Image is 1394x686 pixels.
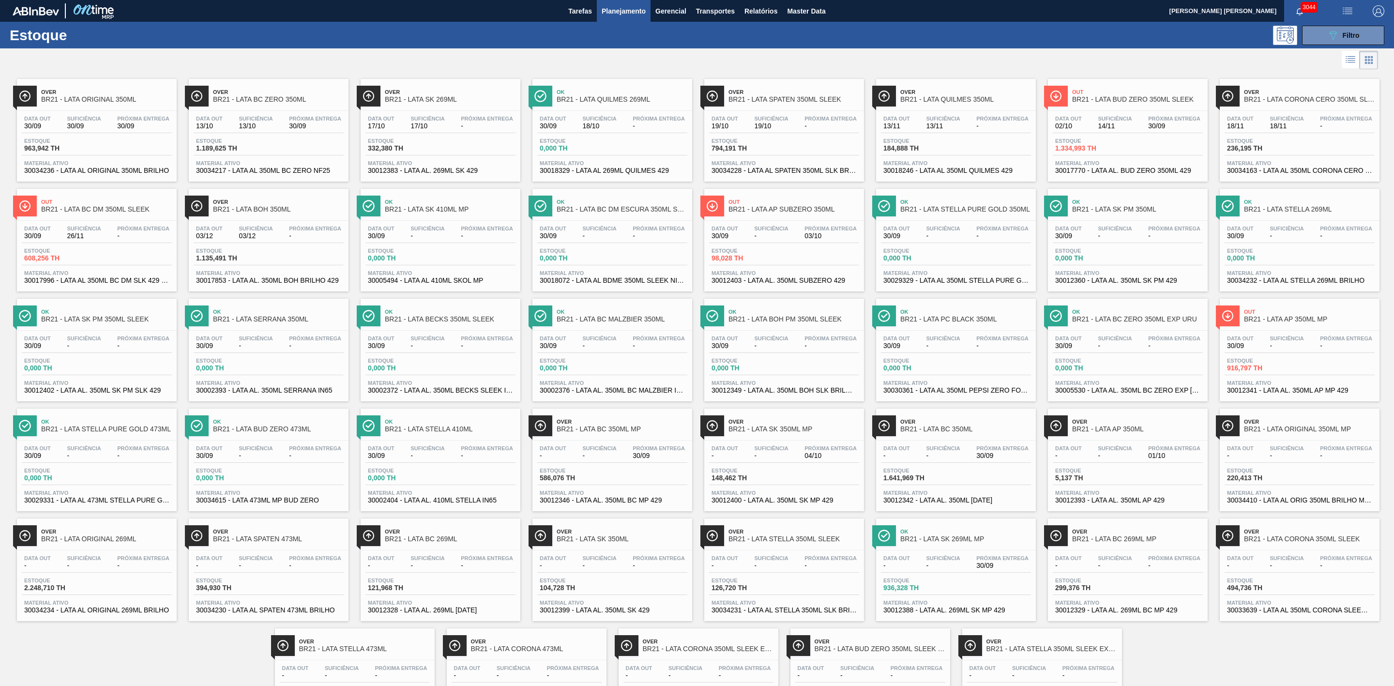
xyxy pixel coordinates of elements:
[368,270,513,276] span: Material ativo
[1055,232,1082,240] span: 30/09
[196,248,264,254] span: Estoque
[1072,96,1203,103] span: BR21 - LATA BUD ZERO 350ML SLEEK
[1055,145,1123,152] span: 1.334,993 TH
[976,122,1029,130] span: -
[368,122,394,130] span: 17/10
[1072,199,1203,205] span: Ok
[196,255,264,262] span: 1.135,491 TH
[24,226,51,231] span: Data out
[804,116,857,122] span: Próxima Entrega
[10,72,182,182] a: ÍconeOverBR21 - LATA ORIGINAL 350MLData out30/09Suficiência30/09Próxima Entrega30/09Estoque963,94...
[926,116,960,122] span: Suficiência
[10,291,182,401] a: ÍconeOkBR21 - LATA SK PM 350ML SLEEKData out30/09Suficiência-Próxima Entrega-Estoque0,000 THMater...
[706,200,718,212] img: Ícone
[1227,255,1295,262] span: 0,000 TH
[368,232,394,240] span: 30/09
[754,232,788,240] span: -
[869,291,1041,401] a: ÍconeOkBR21 - LATA PC BLACK 350MLData out30/09Suficiência-Próxima Entrega-Estoque0,000 THMaterial...
[213,199,344,205] span: Over
[1212,291,1384,401] a: ÍconeOutBR21 - LATA AP 350ML MPData out30/09Suficiência-Próxima Entrega-Estoque916,797 THMaterial...
[461,122,513,130] span: -
[582,232,616,240] span: -
[1342,5,1353,17] img: userActions
[728,206,859,213] span: BR21 - LATA AP SUBZERO 350ML
[712,116,738,122] span: Data out
[712,255,779,262] span: 98,028 TH
[289,226,341,231] span: Próxima Entrega
[540,145,607,152] span: 0,000 TH
[1055,122,1082,130] span: 02/10
[557,316,687,323] span: BR21 - LATA BC MALZBIER 350ML
[804,232,857,240] span: 03/10
[728,96,859,103] span: BR21 - LATA SPATEN 350ML SLEEK
[712,122,738,130] span: 19/10
[41,316,172,323] span: BR21 - LATA SK PM 350ML SLEEK
[353,72,525,182] a: ÍconeOverBR21 - LATA SK 269MLData out17/10Suficiência17/10Próxima Entrega-Estoque332,380 THMateri...
[883,255,951,262] span: 0,000 TH
[728,309,859,315] span: Ok
[540,160,685,166] span: Material ativo
[196,226,223,231] span: Data out
[883,145,951,152] span: 184,888 TH
[1055,277,1200,284] span: 30012360 - LATA AL. 350ML SK PM 429
[1041,182,1212,291] a: ÍconeOkBR21 - LATA SK PM 350MLData out30/09Suficiência-Próxima Entrega-Estoque0,000 THMaterial at...
[582,116,616,122] span: Suficiência
[557,89,687,95] span: Ok
[1244,206,1375,213] span: BR21 - LATA STELLA 269ML
[1055,255,1123,262] span: 0,000 TH
[1270,232,1303,240] span: -
[213,206,344,213] span: BR21 - LATA BOH 350ML
[196,122,223,130] span: 13/10
[1050,90,1062,102] img: Ícone
[1320,116,1372,122] span: Próxima Entrega
[196,270,341,276] span: Material ativo
[67,226,101,231] span: Suficiência
[697,72,869,182] a: ÍconeOverBR21 - LATA SPATEN 350ML SLEEKData out19/10Suficiência19/10Próxima Entrega-Estoque794,19...
[1244,199,1375,205] span: Ok
[754,116,788,122] span: Suficiência
[728,199,859,205] span: Out
[289,335,341,341] span: Próxima Entrega
[534,90,546,102] img: Ícone
[191,200,203,212] img: Ícone
[1244,309,1375,315] span: Out
[1320,335,1372,341] span: Próxima Entrega
[633,335,685,341] span: Próxima Entrega
[883,277,1029,284] span: 30029329 - LATA AL 350ML STELLA PURE GOLD
[19,310,31,322] img: Ícone
[461,116,513,122] span: Próxima Entrega
[24,270,169,276] span: Material ativo
[213,89,344,95] span: Over
[712,138,779,144] span: Estoque
[196,145,264,152] span: 1.189,625 TH
[582,226,616,231] span: Suficiência
[525,72,697,182] a: ÍconeOkBR21 - LATA QUILMES 269MLData out30/09Suficiência18/10Próxima Entrega-Estoque0,000 THMater...
[1373,5,1384,17] img: Logout
[1041,291,1212,401] a: ÍconeOkBR21 - LATA BC ZERO 350ML EXP URUData out30/09Suficiência-Próxima Entrega-Estoque0,000 THM...
[540,277,685,284] span: 30018072 - LATA AL BDME 350ML SLEEK NIV23 429
[900,96,1031,103] span: BR21 - LATA QUILMES 350ML
[540,167,685,174] span: 30018329 - LATA AL 269ML QUILMES 429
[67,335,101,341] span: Suficiência
[385,199,515,205] span: Ok
[926,335,960,341] span: Suficiência
[1227,116,1254,122] span: Data out
[196,116,223,122] span: Data out
[883,160,1029,166] span: Material ativo
[883,167,1029,174] span: 30018246 - LATA AL 350ML QUILMES 429
[1041,72,1212,182] a: ÍconeOutBR21 - LATA BUD ZERO 350ML SLEEKData out02/10Suficiência14/11Próxima Entrega30/09Estoque1...
[1227,138,1295,144] span: Estoque
[1302,26,1384,45] button: Filtro
[239,122,273,130] span: 13/10
[728,89,859,95] span: Over
[1055,160,1200,166] span: Material ativo
[1055,116,1082,122] span: Data out
[1227,167,1372,174] span: 30034163 - LATA AL 350ML CORONA CERO SLEEK
[24,167,169,174] span: 30034236 - LATA AL ORIGINAL 350ML BRILHO
[368,167,513,174] span: 30012383 - LATA AL. 269ML SK 429
[926,122,960,130] span: 13/11
[385,89,515,95] span: Over
[1055,270,1200,276] span: Material ativo
[196,232,223,240] span: 03/12
[41,89,172,95] span: Over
